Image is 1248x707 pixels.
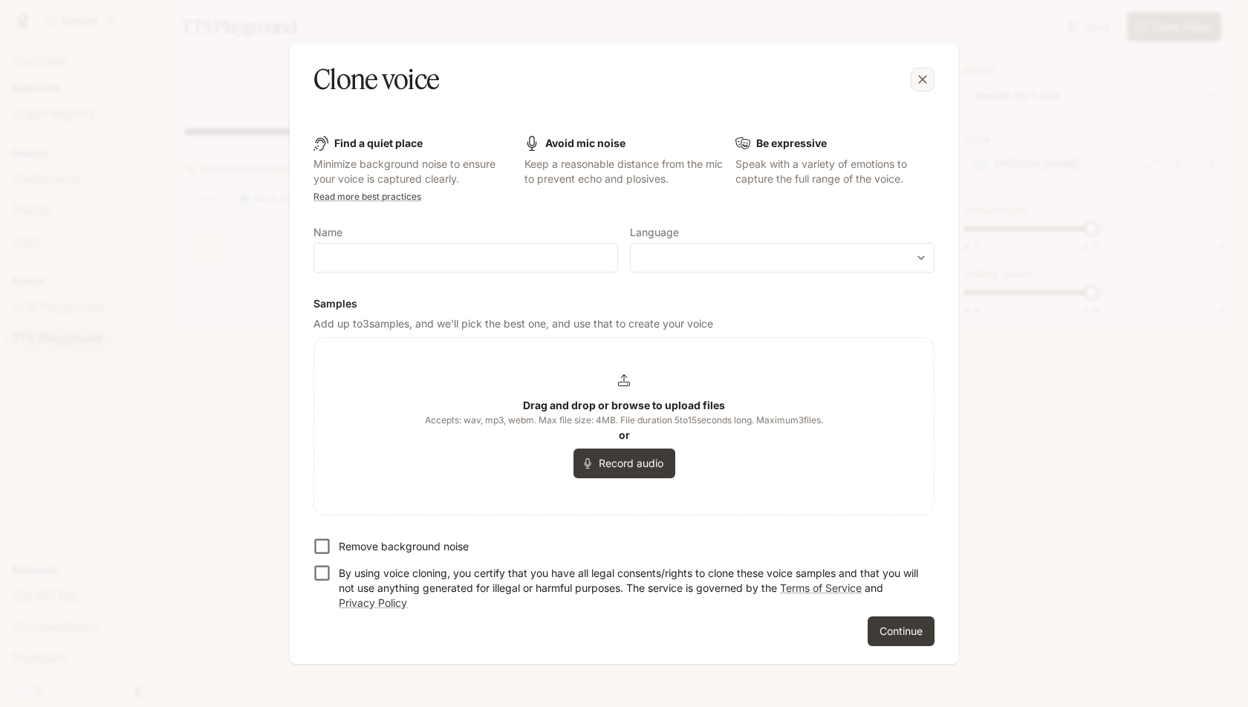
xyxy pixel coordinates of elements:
div: ​ [631,250,934,265]
b: Drag and drop or browse to upload files [523,399,725,411]
a: Privacy Policy [339,596,407,609]
button: Continue [868,616,935,646]
p: By using voice cloning, you certify that you have all legal consents/rights to clone these voice ... [339,566,923,610]
p: Remove background noise [339,539,469,554]
span: Accepts: wav, mp3, webm. Max file size: 4MB. File duration 5 to 15 seconds long. Maximum 3 files. [425,413,823,428]
p: Speak with a variety of emotions to capture the full range of the voice. [735,157,935,186]
button: Record audio [573,449,675,478]
b: Avoid mic noise [545,137,625,149]
a: Terms of Service [780,581,862,594]
b: or [619,429,630,441]
h6: Samples [313,296,935,311]
p: Name [313,227,342,238]
p: Language [630,227,679,238]
b: Be expressive [756,137,827,149]
p: Add up to 3 samples, and we'll pick the best one, and use that to create your voice [313,316,935,331]
p: Minimize background noise to ensure your voice is captured clearly. [313,157,513,186]
p: Keep a reasonable distance from the mic to prevent echo and plosives. [524,157,724,186]
b: Find a quiet place [334,137,423,149]
a: Read more best practices [313,191,421,202]
h5: Clone voice [313,61,439,98]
